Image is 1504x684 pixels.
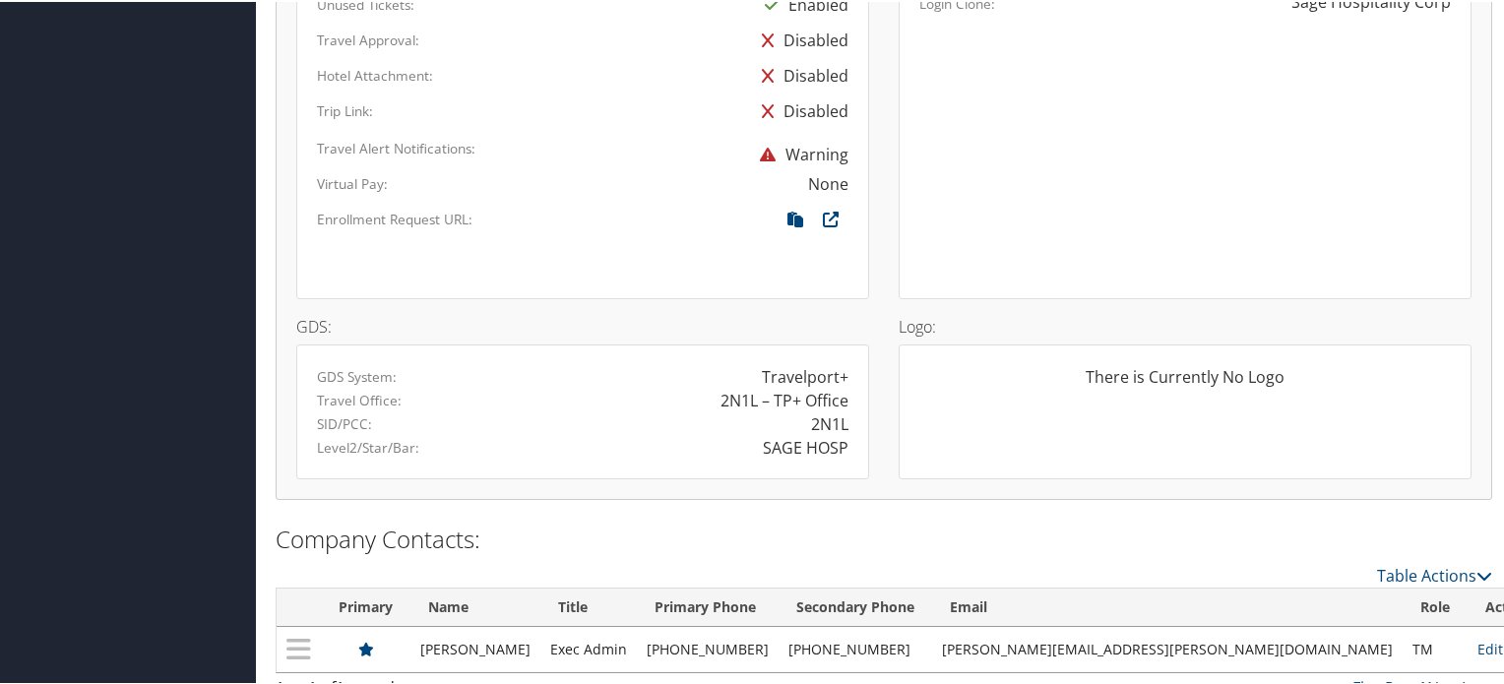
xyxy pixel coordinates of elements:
div: 2N1L [811,410,848,434]
h4: GDS: [296,317,869,333]
div: 2N1L – TP+ Office [721,387,848,410]
div: There is Currently No Logo [919,363,1451,403]
label: Hotel Attachment: [317,64,433,84]
h2: Company Contacts: [276,521,1492,554]
a: Edit [1477,638,1503,656]
label: SID/PCC: [317,412,372,432]
label: Virtual Pay: [317,172,388,192]
td: [PHONE_NUMBER] [779,625,932,670]
th: Title [540,587,637,625]
label: Enrollment Request URL: [317,208,472,227]
th: Primary [321,587,410,625]
td: [PERSON_NAME] [410,625,540,670]
th: Role [1403,587,1468,625]
div: Disabled [752,56,848,92]
td: Exec Admin [540,625,637,670]
th: Secondary Phone [779,587,932,625]
a: Table Actions [1377,563,1492,585]
div: Travelport+ [762,363,848,387]
div: None [808,170,848,194]
th: Primary Phone [637,587,779,625]
label: Trip Link: [317,99,373,119]
div: SAGE HOSP [763,434,848,458]
div: Disabled [752,21,848,56]
label: Level2/Star/Bar: [317,436,419,456]
td: TM [1403,625,1468,670]
label: Travel Approval: [317,29,419,48]
td: [PHONE_NUMBER] [637,625,779,670]
span: Warning [750,142,848,163]
div: Disabled [752,92,848,127]
th: Email [932,587,1403,625]
h4: Logo: [899,317,1472,333]
th: Name [410,587,540,625]
label: GDS System: [317,365,397,385]
label: Travel Alert Notifications: [317,137,475,156]
label: Travel Office: [317,389,402,408]
td: [PERSON_NAME][EMAIL_ADDRESS][PERSON_NAME][DOMAIN_NAME] [932,625,1403,670]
